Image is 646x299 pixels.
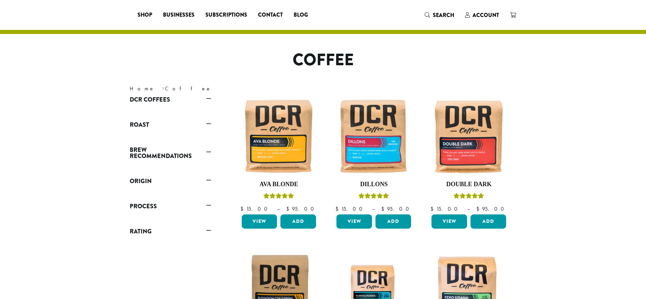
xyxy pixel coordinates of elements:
span: Blog [294,11,308,19]
div: Process [130,212,211,217]
div: Rated 4.50 out of 5 [454,192,484,202]
a: Shop [132,10,158,20]
span: – [467,205,470,212]
div: Roast [130,130,211,136]
span: Contact [258,11,283,19]
span: $ [335,205,341,212]
span: – [372,205,375,212]
h4: Dillons [335,181,413,188]
bdi: 95.00 [381,205,412,212]
button: Add [280,214,316,229]
a: DillonsRated 5.00 out of 5 [335,97,413,212]
bdi: 15.00 [335,205,366,212]
img: Double-Dark-12oz-300x300.jpg [430,97,508,175]
h1: Coffee [125,50,522,70]
bdi: 15.00 [430,205,461,212]
span: Account [473,11,499,19]
h4: Double Dark [430,181,508,188]
div: Origin [130,187,211,192]
bdi: 95.00 [476,205,507,212]
img: Dillons-12oz-300x300.jpg [335,97,413,175]
a: Origin [130,175,211,187]
button: Add [375,214,411,229]
a: Process [130,200,211,212]
span: – [277,205,280,212]
a: View [336,214,372,229]
bdi: 95.00 [286,205,317,212]
a: DCR Coffees [130,94,211,105]
a: Ava BlondeRated 5.00 out of 5 [240,97,318,212]
img: Ava-Blonde-12oz-1-300x300.jpg [240,97,318,175]
span: › [162,82,164,93]
span: $ [430,205,436,212]
a: Rating [130,226,211,237]
span: $ [381,205,387,212]
span: $ [476,205,482,212]
a: Roast [130,119,211,130]
div: Rated 5.00 out of 5 [358,192,389,202]
div: Rated 5.00 out of 5 [263,192,294,202]
span: Shop [137,11,152,19]
h4: Ava Blonde [240,181,318,188]
bdi: 15.00 [240,205,271,212]
span: Businesses [163,11,195,19]
a: View [431,214,467,229]
span: Search [433,11,454,19]
nav: Breadcrumb [130,85,313,93]
div: Rating [130,237,211,243]
a: Search [419,10,460,21]
span: $ [286,205,292,212]
div: Brew Recommendations [130,162,211,167]
a: Brew Recommendations [130,144,211,162]
button: Add [470,214,506,229]
a: View [242,214,277,229]
a: Double DarkRated 4.50 out of 5 [430,97,508,212]
a: Home [130,85,155,92]
span: $ [240,205,246,212]
div: DCR Coffees [130,105,211,111]
span: Subscriptions [205,11,247,19]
